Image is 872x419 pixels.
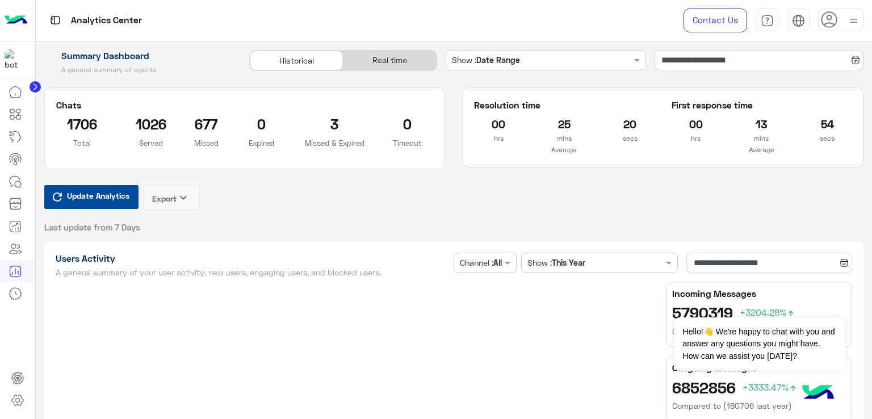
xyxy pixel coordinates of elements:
[143,185,200,210] button: Exportkeyboard_arrow_down
[343,51,436,70] div: Real time
[44,65,237,74] h5: A general summary of agents
[672,144,852,156] p: Average
[381,115,434,133] h2: 0
[5,49,25,70] img: 1403182699927242
[250,51,343,70] div: Historical
[474,133,523,144] p: hrs
[743,382,798,392] span: +3333.47%
[56,253,450,264] h1: Users Activity
[803,133,852,144] p: secs
[606,133,655,144] p: secs
[803,115,852,133] h2: 54
[5,9,27,32] img: Logo
[672,362,846,374] h5: Outgoing Messages
[756,9,778,32] a: tab
[56,99,434,111] h5: Chats
[48,13,62,27] img: tab
[672,133,720,144] p: hrs
[737,115,786,133] h2: 13
[125,115,177,133] h2: 1026
[672,99,852,111] h5: First response time
[236,115,288,133] h2: 0
[674,317,845,371] span: Hello!👋 We're happy to chat with you and answer any questions you might have. How can we assist y...
[474,99,654,111] h5: Resolution time
[846,14,861,28] img: profile
[381,137,434,149] p: Timeout
[71,13,142,28] p: Analytics Center
[672,326,846,337] h6: Compared to (180706 last year)
[798,374,838,413] img: hulul-logo.png
[672,378,846,396] h2: 6852856
[56,268,450,277] h5: A general summary of your user activity: new users, engaging users, and blocked users.
[474,115,523,133] h2: 00
[44,50,237,61] h1: Summary Dashboard
[177,191,190,204] i: keyboard_arrow_down
[672,400,846,412] h6: Compared to (180706 last year)
[737,133,786,144] p: mins
[606,115,655,133] h2: 20
[684,9,747,32] a: Contact Us
[56,137,108,149] p: Total
[64,188,132,203] span: Update Analytics
[44,221,140,233] span: Last update from 7 Days
[125,137,177,149] p: Served
[761,14,774,27] img: tab
[792,14,805,27] img: tab
[305,137,364,149] p: Missed & Expired
[194,137,219,149] p: Missed
[540,133,589,144] p: mins
[236,137,288,149] p: Expired
[540,115,589,133] h2: 25
[672,303,846,321] h2: 5790319
[44,185,139,209] button: Update Analytics
[672,115,720,133] h2: 00
[474,144,654,156] p: Average
[194,115,219,133] h2: 677
[672,288,846,299] h5: Incoming Messages
[305,115,364,133] h2: 3
[56,115,108,133] h2: 1706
